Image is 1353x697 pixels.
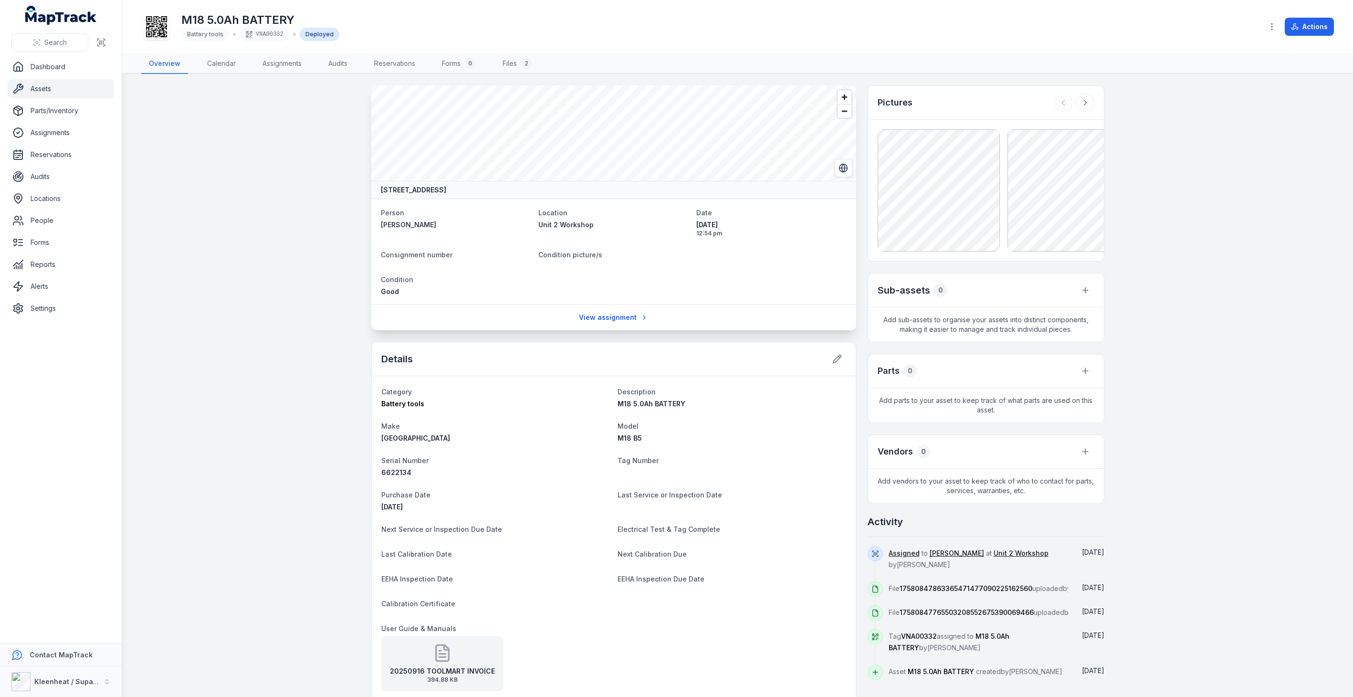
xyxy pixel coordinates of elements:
[521,58,532,69] div: 2
[889,549,1049,569] span: to at by [PERSON_NAME]
[696,209,712,217] span: Date
[321,54,355,74] a: Audits
[381,456,429,465] span: Serial Number
[181,12,339,28] h1: M18 5.0Ah BATTERY
[889,632,1009,652] span: Tag assigned to by [PERSON_NAME]
[371,85,856,181] canvas: Map
[618,422,639,430] span: Model
[1082,607,1104,615] time: 17/09/2025, 12:53:06 pm
[11,33,88,52] button: Search
[381,491,430,499] span: Purchase Date
[838,104,851,118] button: Zoom out
[381,503,403,511] span: [DATE]
[34,677,105,686] strong: Kleenheat / Supagas
[618,456,659,465] span: Tag Number
[381,388,412,396] span: Category
[538,221,594,229] span: Unit 2 Workshop
[878,284,930,297] h2: Sub-assets
[390,676,495,684] span: 394.88 KB
[618,550,687,558] span: Next Calibration Due
[878,96,912,109] h3: Pictures
[381,352,413,366] h2: Details
[618,491,722,499] span: Last Service or Inspection Date
[868,307,1104,342] span: Add sub-assets to organise your assets into distinct components, making it easier to manage and t...
[390,666,495,676] strong: 20250916 TOOLMART INVOICE
[994,549,1049,558] a: Unit 2 Workshop
[141,54,188,74] a: Overview
[381,503,403,511] time: 16/09/2025, 12:00:00 am
[538,220,689,230] a: Unit 2 Workshop
[618,575,704,583] span: EEHA Inspection Due Date
[8,277,114,296] a: Alerts
[903,364,917,378] div: 0
[8,57,114,76] a: Dashboard
[8,123,114,142] a: Assignments
[889,584,1124,592] span: File uploaded by [PERSON_NAME]
[495,54,540,74] a: Files2
[1082,607,1104,615] span: [DATE]
[240,28,289,41] div: VNA00332
[618,525,720,533] span: Electrical Test & Tag Complete
[1082,583,1104,591] time: 17/09/2025, 12:53:14 pm
[8,255,114,274] a: Reports
[381,600,455,608] span: Calibration Certificate
[381,209,404,217] span: Person
[1082,583,1104,591] span: [DATE]
[868,388,1104,422] span: Add parts to your asset to keep track of what parts are used on this asset.
[8,233,114,252] a: Forms
[8,79,114,98] a: Assets
[8,299,114,318] a: Settings
[618,434,642,442] span: M18 B5
[8,211,114,230] a: People
[696,230,847,237] span: 12:54 pm
[1082,666,1104,675] time: 17/09/2025, 9:45:07 am
[8,189,114,208] a: Locations
[538,251,602,259] span: Condition picture/s
[889,549,920,558] a: Assigned
[901,632,937,640] span: VNA00332
[30,651,93,659] strong: Contact MapTrack
[381,400,424,408] span: Battery tools
[900,584,1032,592] span: 17580847863365471477090225162560
[834,159,852,177] button: Switch to Satellite View
[434,54,483,74] a: Forms0
[696,220,847,230] span: [DATE]
[917,445,930,458] div: 0
[381,185,446,195] strong: [STREET_ADDRESS]
[381,434,450,442] span: [GEOGRAPHIC_DATA]
[696,220,847,237] time: 17/09/2025, 12:54:36 pm
[381,287,399,296] span: Good
[381,525,502,533] span: Next Service or Inspection Due Date
[464,58,476,69] div: 0
[1082,666,1104,675] span: [DATE]
[199,54,243,74] a: Calendar
[381,575,453,583] span: EEHA Inspection Date
[381,251,452,259] span: Consignment number
[25,6,97,25] a: MapTrack
[300,28,339,41] div: Deployed
[8,101,114,120] a: Parts/Inventory
[900,608,1034,616] span: 17580847765503208552675390069466
[878,445,913,458] h3: Vendors
[381,624,456,633] span: User Guide & Manuals
[908,667,974,676] span: M18 5.0Ah BATTERY
[538,209,567,217] span: Location
[1082,631,1104,639] time: 17/09/2025, 9:46:46 am
[838,90,851,104] button: Zoom in
[8,145,114,164] a: Reservations
[878,364,900,378] h3: Parts
[868,515,903,528] h2: Activity
[381,422,400,430] span: Make
[1082,631,1104,639] span: [DATE]
[381,220,531,230] a: [PERSON_NAME]
[187,31,223,38] span: Battery tools
[889,608,1126,616] span: File uploaded by [PERSON_NAME]
[1285,18,1334,36] button: Actions
[381,468,411,476] span: 6622134
[8,167,114,186] a: Audits
[868,469,1104,503] span: Add vendors to your asset to keep track of who to contact for parts, services, warranties, etc.
[618,388,656,396] span: Description
[255,54,309,74] a: Assignments
[618,400,685,408] span: M18 5.0Ah BATTERY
